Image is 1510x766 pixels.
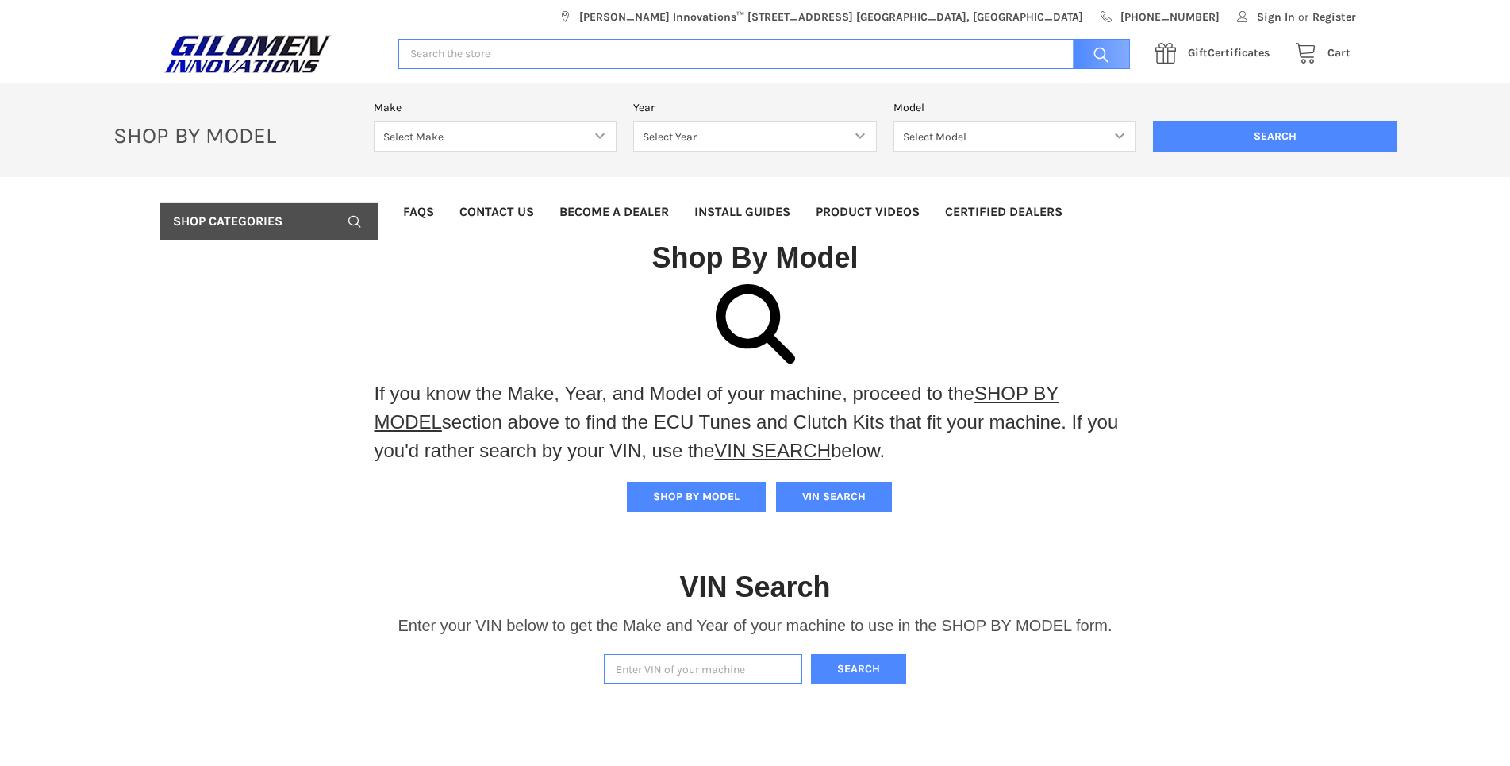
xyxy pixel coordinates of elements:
[1065,39,1130,70] input: Search
[1257,9,1295,25] span: Sign In
[579,9,1083,25] span: [PERSON_NAME] Innovations™ [STREET_ADDRESS] [GEOGRAPHIC_DATA], [GEOGRAPHIC_DATA]
[447,194,547,230] a: Contact Us
[679,569,830,605] h1: VIN Search
[1153,121,1397,152] input: Search
[160,34,335,74] img: GILOMEN INNOVATIONS
[714,440,831,461] a: VIN SEARCH
[1188,46,1270,60] span: Certificates
[160,240,1351,275] h1: Shop By Model
[1120,9,1220,25] span: [PHONE_NUMBER]
[627,482,766,512] button: SHOP BY MODEL
[547,194,682,230] a: Become a Dealer
[106,121,366,149] p: SHOP BY MODEL
[604,654,802,685] input: Enter VIN of your machine
[803,194,932,230] a: Product Videos
[893,99,1137,116] label: Model
[390,194,447,230] a: FAQs
[375,383,1059,433] a: SHOP BY MODEL
[1327,46,1351,60] span: Cart
[1147,44,1286,64] a: GiftCertificates
[811,654,906,685] button: Search
[160,34,382,74] a: GILOMEN INNOVATIONS
[633,99,877,116] label: Year
[398,614,1112,637] p: Enter your VIN below to get the Make and Year of your machine to use in the SHOP BY MODEL form.
[160,203,378,240] a: Shop Categories
[375,379,1136,465] p: If you know the Make, Year, and Model of your machine, proceed to the section above to find the E...
[1286,44,1351,64] a: Cart
[776,482,892,512] button: VIN SEARCH
[374,99,617,116] label: Make
[932,194,1075,230] a: Certified Dealers
[398,39,1130,70] input: Search the store
[682,194,803,230] a: Install Guides
[1188,46,1208,60] span: Gift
